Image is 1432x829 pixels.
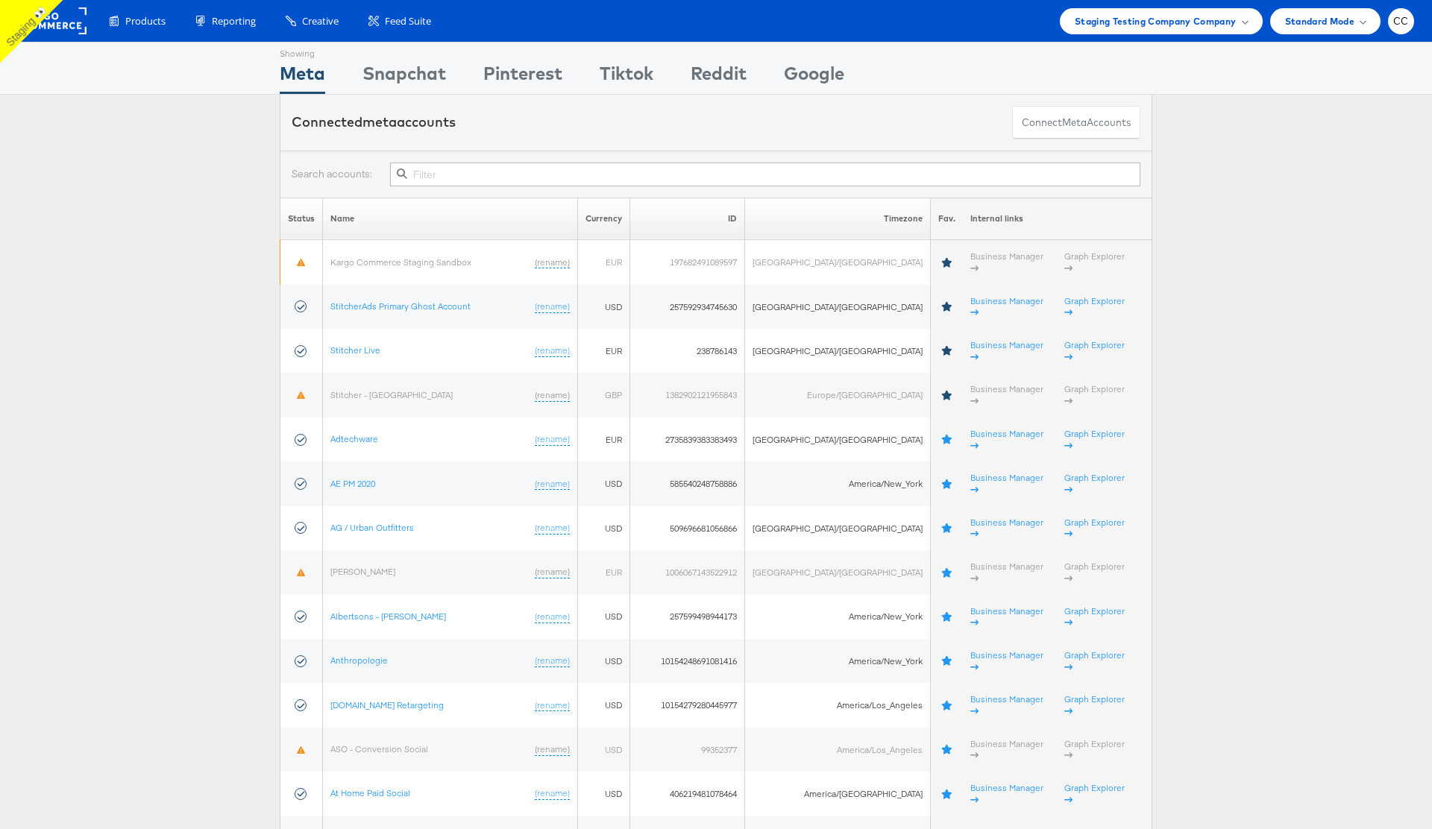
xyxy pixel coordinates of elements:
div: Connected accounts [292,113,456,132]
td: 238786143 [630,329,745,373]
td: GBP [578,373,630,417]
a: Business Manager [970,649,1043,672]
td: 1382902121955843 [630,373,745,417]
a: (rename) [535,743,570,756]
span: Standard Mode [1285,13,1354,29]
a: (rename) [535,478,570,491]
a: Kargo Commerce Staging Sandbox [330,256,471,268]
a: Business Manager [970,339,1043,362]
div: Reddit [691,60,747,94]
td: EUR [578,329,630,373]
a: Business Manager [970,428,1043,451]
a: Business Manager [970,383,1043,406]
td: [GEOGRAPHIC_DATA]/[GEOGRAPHIC_DATA] [745,285,931,329]
a: Graph Explorer [1064,782,1125,805]
td: [GEOGRAPHIC_DATA]/[GEOGRAPHIC_DATA] [745,417,931,461]
td: 99352377 [630,728,745,772]
td: 585540248758886 [630,461,745,505]
a: (rename) [535,655,570,667]
td: USD [578,461,630,505]
td: America/New_York [745,639,931,683]
a: Stitcher Live [330,344,380,356]
td: America/New_York [745,461,931,505]
td: 197682491089597 [630,240,745,285]
td: 509696681056866 [630,506,745,550]
div: Showing [280,42,325,60]
a: Graph Explorer [1064,250,1125,274]
td: 10154279280445977 [630,683,745,727]
a: (rename) [535,566,570,579]
td: America/Los_Angeles [745,728,931,772]
a: At Home Paid Social [330,787,410,798]
a: Graph Explorer [1064,738,1125,761]
a: Albertsons - [PERSON_NAME] [330,611,446,622]
td: USD [578,285,630,329]
a: (rename) [535,256,570,269]
a: Graph Explorer [1064,517,1125,540]
th: Name [323,198,578,240]
a: Graph Explorer [1064,649,1125,672]
td: [GEOGRAPHIC_DATA]/[GEOGRAPHIC_DATA] [745,506,931,550]
a: Graph Explorer [1064,605,1125,628]
td: [GEOGRAPHIC_DATA]/[GEOGRAPHIC_DATA] [745,329,931,373]
a: ASO - Conversion Social [330,743,428,754]
td: 10154248691081416 [630,639,745,683]
a: (rename) [535,522,570,535]
td: EUR [578,240,630,285]
span: CC [1393,16,1409,26]
a: AG / Urban Outfitters [330,522,414,533]
a: (rename) [535,344,570,357]
a: [DOMAIN_NAME] Retargeting [330,699,444,710]
div: Meta [280,60,325,94]
a: Stitcher - [GEOGRAPHIC_DATA] [330,389,453,400]
td: USD [578,595,630,639]
div: Snapchat [362,60,446,94]
td: USD [578,728,630,772]
a: StitcherAds Primary Ghost Account [330,300,471,312]
a: (rename) [535,389,570,402]
a: Business Manager [970,605,1043,628]
a: Business Manager [970,561,1043,584]
a: (rename) [535,611,570,623]
span: Products [125,14,166,28]
a: Graph Explorer [1064,383,1125,406]
a: Business Manager [970,295,1043,318]
td: 1006067143522912 [630,550,745,594]
a: (rename) [535,300,570,313]
a: Graph Explorer [1064,472,1125,495]
span: meta [1062,116,1087,130]
a: [PERSON_NAME] [330,566,395,577]
td: USD [578,639,630,683]
a: Business Manager [970,250,1043,274]
a: Business Manager [970,738,1043,761]
th: Status [280,198,323,240]
span: Feed Suite [385,14,431,28]
a: Adtechware [330,433,378,444]
a: Graph Explorer [1064,295,1125,318]
td: [GEOGRAPHIC_DATA]/[GEOGRAPHIC_DATA] [745,550,931,594]
td: Europe/[GEOGRAPHIC_DATA] [745,373,931,417]
a: Graph Explorer [1064,561,1125,584]
td: EUR [578,550,630,594]
span: meta [362,113,397,130]
td: USD [578,772,630,816]
a: AE PM 2020 [330,478,375,489]
a: (rename) [535,433,570,446]
span: Staging Testing Company Company [1075,13,1237,29]
button: ConnectmetaAccounts [1012,106,1140,139]
td: America/Los_Angeles [745,683,931,727]
a: Business Manager [970,472,1043,495]
td: [GEOGRAPHIC_DATA]/[GEOGRAPHIC_DATA] [745,240,931,285]
a: Business Manager [970,517,1043,540]
span: Reporting [212,14,256,28]
a: (rename) [535,699,570,712]
div: Google [784,60,844,94]
span: Creative [302,14,339,28]
a: Business Manager [970,782,1043,805]
td: USD [578,683,630,727]
a: Anthropologie [330,655,388,666]
td: USD [578,506,630,550]
td: 257599498944173 [630,595,745,639]
td: EUR [578,417,630,461]
td: 406219481078464 [630,772,745,816]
